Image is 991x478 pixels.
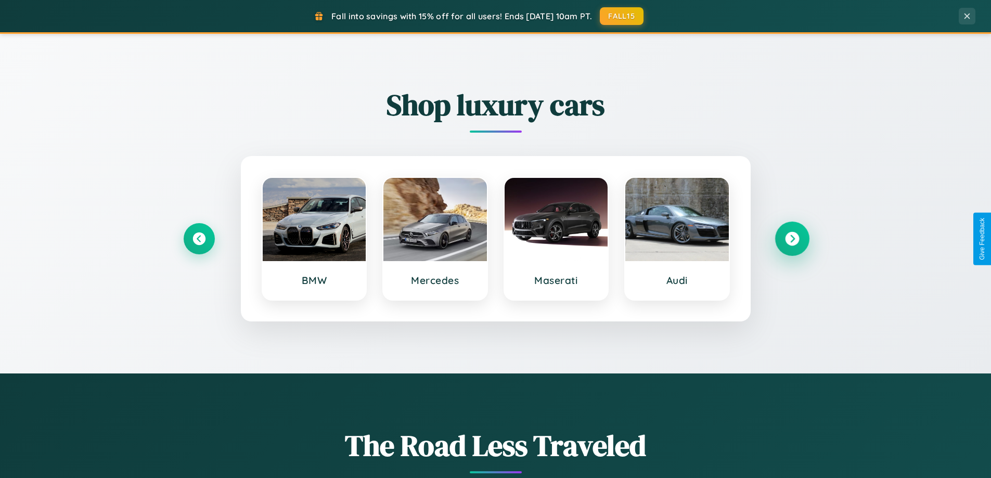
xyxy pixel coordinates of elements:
h1: The Road Less Traveled [184,425,808,466]
span: Fall into savings with 15% off for all users! Ends [DATE] 10am PT. [331,11,592,21]
h3: BMW [273,274,356,287]
h2: Shop luxury cars [184,85,808,125]
h3: Maserati [515,274,598,287]
button: FALL15 [600,7,643,25]
h3: Audi [636,274,718,287]
h3: Mercedes [394,274,477,287]
div: Give Feedback [979,218,986,260]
